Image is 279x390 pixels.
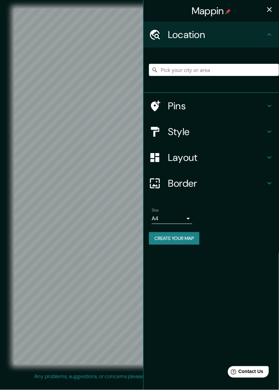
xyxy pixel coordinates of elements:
div: Style [144,119,279,145]
div: Border [144,170,279,196]
h4: Location [168,29,265,41]
input: Pick your city or area [149,64,279,76]
h4: Style [168,126,265,138]
iframe: Help widget launcher [219,364,272,383]
h4: Layout [168,151,265,164]
div: A4 [152,213,192,224]
h4: Border [168,177,265,189]
div: Location [144,22,279,48]
div: Layout [144,145,279,170]
button: Create your map [149,232,199,245]
h4: Mappin [192,5,231,17]
h4: Pins [168,100,265,112]
label: Size [152,207,159,213]
p: Any problems, suggestions, or concerns please email . [34,373,242,381]
div: Pins [144,93,279,119]
img: pin-icon.png [226,9,231,14]
canvas: Map [14,8,265,365]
